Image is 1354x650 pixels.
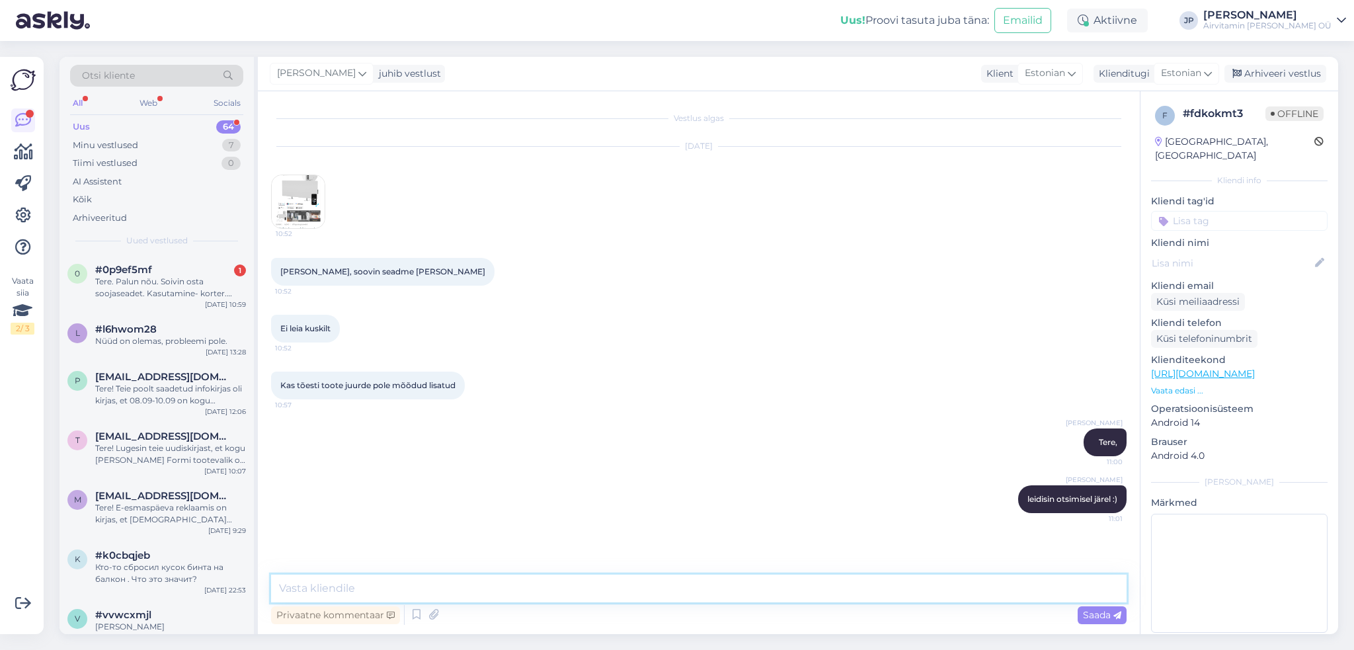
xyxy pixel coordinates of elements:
[1067,9,1148,32] div: Aktiivne
[95,264,152,276] span: #0p9ef5mf
[95,561,246,585] div: Кто-то сбросил кусок бинта на балкон . Что это значит?
[1151,416,1328,430] p: Android 14
[840,14,865,26] b: Uus!
[95,502,246,526] div: Tere! E-esmaspäeva reklaamis on kirjas, et [DEMOGRAPHIC_DATA] rakendub ka filtritele. Samas, [PER...
[1151,211,1328,231] input: Lisa tag
[1151,476,1328,488] div: [PERSON_NAME]
[1151,293,1245,311] div: Küsi meiliaadressi
[204,466,246,476] div: [DATE] 10:07
[137,95,160,112] div: Web
[205,407,246,417] div: [DATE] 12:06
[211,95,243,112] div: Socials
[1161,66,1201,81] span: Estonian
[73,175,122,188] div: AI Assistent
[126,235,188,247] span: Uued vestlused
[1203,10,1346,31] a: [PERSON_NAME]Airvitamin [PERSON_NAME] OÜ
[73,139,138,152] div: Minu vestlused
[70,95,85,112] div: All
[73,212,127,225] div: Arhiveeritud
[1099,437,1117,447] span: Tere,
[234,264,246,276] div: 1
[1066,475,1123,485] span: [PERSON_NAME]
[1151,435,1328,449] p: Brauser
[1025,66,1065,81] span: Estonian
[75,554,81,564] span: k
[95,549,150,561] span: #k0cbqjeb
[374,67,441,81] div: juhib vestlust
[275,400,325,410] span: 10:57
[95,323,157,335] span: #l6hwom28
[275,286,325,296] span: 10:52
[1151,330,1257,348] div: Küsi telefoninumbrit
[1151,194,1328,208] p: Kliendi tag'id
[73,120,90,134] div: Uus
[1151,353,1328,367] p: Klienditeekond
[1265,106,1324,121] span: Offline
[271,140,1127,152] div: [DATE]
[1027,494,1117,504] span: leidisin otsimisel järel :)
[275,343,325,353] span: 10:52
[1224,65,1326,83] div: Arhiveeri vestlus
[75,268,80,278] span: 0
[205,300,246,309] div: [DATE] 10:59
[280,380,456,390] span: Kas tõesti toote juurde pole mõõdud lisatud
[95,430,233,442] span: triin.nuut@gmail.com
[204,633,246,643] div: [DATE] 16:44
[1151,449,1328,463] p: Android 4.0
[11,275,34,335] div: Vaata siia
[95,490,233,502] span: merilin686@hotmail.com
[1203,10,1332,20] div: [PERSON_NAME]
[994,8,1051,33] button: Emailid
[1094,67,1150,81] div: Klienditugi
[95,335,246,347] div: Nüüd on olemas, probleemi pole.
[75,435,80,445] span: t
[75,376,81,386] span: p
[208,526,246,536] div: [DATE] 9:29
[95,276,246,300] div: Tere. Palun nõu. Soivin osta soojaseadet. Kasutamine- korter. Võiks olla vaikne
[75,328,80,338] span: l
[74,495,81,505] span: m
[1151,236,1328,250] p: Kliendi nimi
[95,621,246,633] div: [PERSON_NAME]
[73,193,92,206] div: Kõik
[1151,316,1328,330] p: Kliendi telefon
[95,609,151,621] span: #vvwcxmjl
[1073,457,1123,467] span: 11:00
[1083,609,1121,621] span: Saada
[272,175,325,228] img: Attachment
[11,323,34,335] div: 2 / 3
[221,157,241,170] div: 0
[280,323,331,333] span: Ei leia kuskilt
[1151,279,1328,293] p: Kliendi email
[82,69,135,83] span: Otsi kliente
[95,371,233,383] span: piret.kattai@gmail.com
[271,606,400,624] div: Privaatne kommentaar
[277,66,356,81] span: [PERSON_NAME]
[95,383,246,407] div: Tere! Teie poolt saadetud infokirjas oli kirjas, et 08.09-10.09 on kogu [PERSON_NAME] Formi toote...
[981,67,1014,81] div: Klient
[1151,496,1328,510] p: Märkmed
[1151,385,1328,397] p: Vaata edasi ...
[1162,110,1168,120] span: f
[1151,175,1328,186] div: Kliendi info
[1152,256,1312,270] input: Lisa nimi
[1155,135,1314,163] div: [GEOGRAPHIC_DATA], [GEOGRAPHIC_DATA]
[216,120,241,134] div: 64
[75,614,80,624] span: v
[1151,402,1328,416] p: Operatsioonisüsteem
[73,157,138,170] div: Tiimi vestlused
[1203,20,1332,31] div: Airvitamin [PERSON_NAME] OÜ
[1179,11,1198,30] div: JP
[840,13,989,28] div: Proovi tasuta juba täna:
[276,229,325,239] span: 10:52
[1073,514,1123,524] span: 11:01
[95,442,246,466] div: Tere! Lugesin teie uudiskirjast, et kogu [PERSON_NAME] Formi tootevalik on 20% soodsamalt alates ...
[222,139,241,152] div: 7
[1183,106,1265,122] div: # fdkokmt3
[1151,368,1255,380] a: [URL][DOMAIN_NAME]
[204,585,246,595] div: [DATE] 22:53
[280,266,485,276] span: [PERSON_NAME], soovin seadme [PERSON_NAME]
[271,112,1127,124] div: Vestlus algas
[11,67,36,93] img: Askly Logo
[206,347,246,357] div: [DATE] 13:28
